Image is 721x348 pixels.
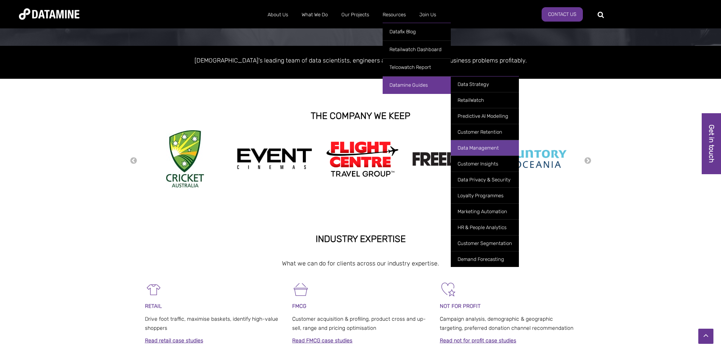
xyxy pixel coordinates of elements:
a: Marketing Automation [451,203,519,219]
a: Resources [376,5,413,25]
a: Read FMCG case studies [292,337,352,344]
strong: THE COMPANY WE KEEP [311,111,410,121]
a: Customer Segmentation [451,235,519,251]
a: HR & People Analytics [451,219,519,235]
a: Data Privacy & Security [451,172,519,187]
span: FMCG [292,303,306,309]
a: Customer Insights [451,156,519,172]
img: Suntory Oceania [500,137,576,180]
a: Our Projects [335,5,376,25]
span: Drive foot traffic, maximise baskets, identify high-value shoppers [145,316,278,331]
img: Not For Profit [440,281,457,298]
a: RetailWatch [451,92,519,108]
span: Customer acquisition & profiling, product cross and up-sell, range and pricing optimisation [292,316,426,331]
img: Retail-1 [145,281,162,298]
a: Read retail case studies [145,337,203,344]
a: Data Strategy [451,76,519,92]
span: NOT FOR PROFIT [440,303,481,309]
a: Contact Us [542,7,583,22]
img: Datamine [19,8,79,20]
span: RETAIL [145,303,162,309]
img: FMCG [292,281,309,298]
a: Datafix Blog [383,23,451,41]
a: Datamine Guides [383,76,451,94]
button: Next [584,157,592,165]
img: Flight Centre [324,139,400,178]
a: Loyalty Programmes [451,187,519,203]
a: Predictive AI Modelling [451,108,519,124]
a: Customer Retention [451,124,519,140]
strong: INDUSTRY EXPERTISE [316,234,406,244]
a: Read not for profit case studies [440,337,516,344]
a: Demand Forecasting [451,251,519,267]
a: What We Do [295,5,335,25]
a: Telcowatch Report [383,58,451,76]
a: About Us [261,5,295,25]
a: Data Management [451,140,519,156]
span: Campaign analysis, demographic & geographic targeting, preferred donation channel recommendation [440,316,573,331]
button: Previous [130,157,137,165]
p: [DEMOGRAPHIC_DATA]'s leading team of data scientists, engineers and developers solving business p... [145,55,576,66]
span: What we can do for clients across our industry expertise. [282,260,439,267]
a: Join Us [413,5,443,25]
img: event cinemas [237,148,312,170]
a: Get in touch [702,113,721,174]
img: Cricket Australia [166,130,204,187]
a: Retailwatch Dashboard [383,41,451,58]
img: Freedom logo [412,152,488,166]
